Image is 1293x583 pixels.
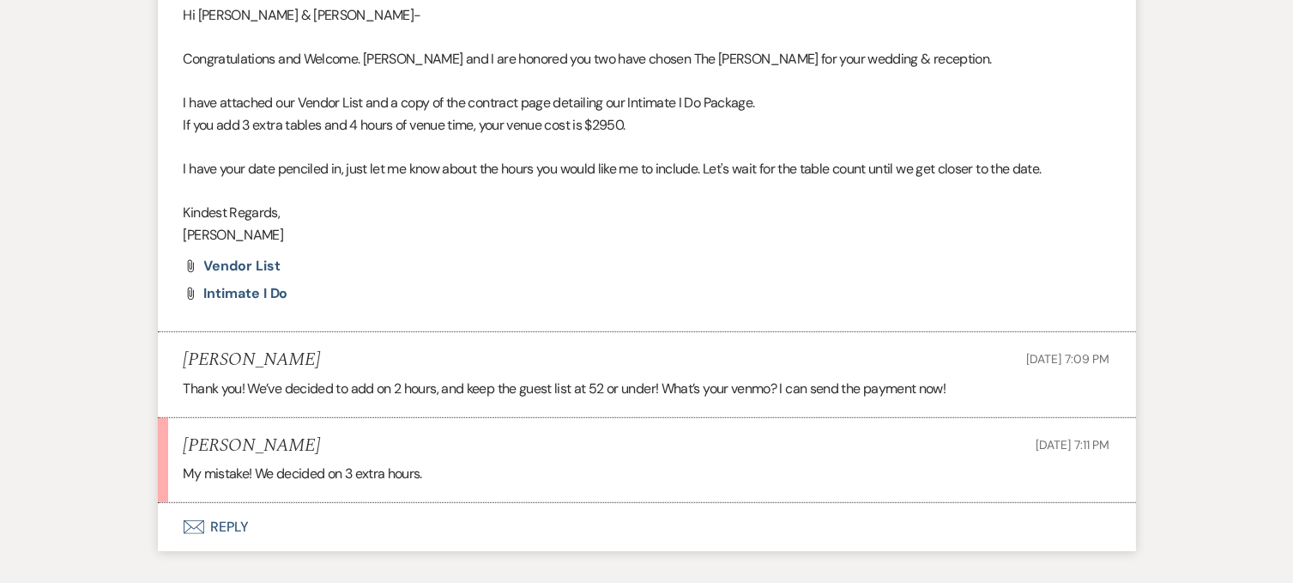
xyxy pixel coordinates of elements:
h5: [PERSON_NAME] [184,435,320,457]
span: Intimate I Do [204,284,288,302]
span: [DATE] 7:11 PM [1036,437,1109,452]
p: If you add 3 extra tables and 4 hours of venue time, your venue cost is $2950. [184,114,1110,137]
p: Hi [PERSON_NAME] & [PERSON_NAME]- [184,4,1110,27]
span: Vendor List [204,257,281,275]
p: My mistake! We decided on 3 extra hours. [184,463,1110,485]
p: Kindest Regards, [184,202,1110,224]
button: Reply [158,503,1136,551]
p: I have your date penciled in, just let me know about the hours you would like me to include. Let'... [184,158,1110,180]
p: Congratulations and Welcome. [PERSON_NAME] and I are honored you two have chosen The [PERSON_NAME... [184,48,1110,70]
span: Thank you! We’ve decided to add on 2 hours, and keep the guest list at 52 or under! What’s your v... [184,380,946,398]
p: [PERSON_NAME] [184,224,1110,246]
a: Intimate I Do [204,287,288,301]
h5: [PERSON_NAME] [184,349,320,371]
p: I have attached our Vendor List and a copy of the contract page detailing our Intimate I Do Package. [184,92,1110,114]
a: Vendor List [204,259,281,273]
span: [DATE] 7:09 PM [1026,351,1109,367]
